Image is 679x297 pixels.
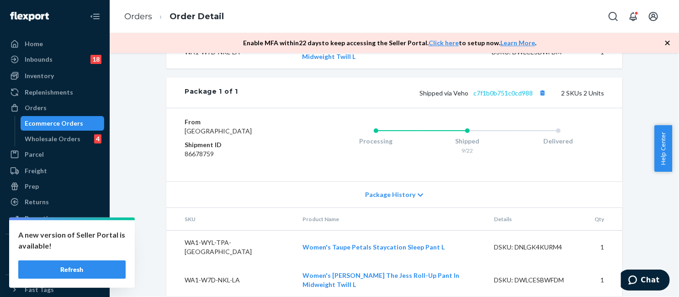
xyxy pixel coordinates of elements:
[5,195,104,209] a: Returns
[5,211,104,226] a: Reporting
[25,55,53,64] div: Inbounds
[18,229,126,251] p: A new version of Seller Portal is available!
[21,116,105,131] a: Ecommerce Orders
[25,103,47,112] div: Orders
[473,89,533,97] a: c7f1b0b751c0cd988
[494,276,580,285] div: DSKU: DWLCESBWFDM
[185,117,294,127] dt: From
[303,271,460,288] a: Women's [PERSON_NAME] The Jess Roll-Up Pant In Midweight Twill L
[25,119,84,128] div: Ecommerce Orders
[166,264,296,297] td: WA1-W7D-NKL-LA
[296,208,487,231] th: Product Name
[500,39,535,47] a: Learn More
[365,190,415,199] span: Package History
[429,39,459,47] a: Click here
[166,208,296,231] th: SKU
[5,85,104,100] a: Replenishments
[422,137,513,146] div: Shipped
[25,134,81,143] div: Wholesale Orders
[536,87,548,99] button: Copy tracking number
[621,270,670,292] iframe: Opens a widget where you can chat to one of our agents
[5,179,104,194] a: Prep
[25,214,55,223] div: Reporting
[5,147,104,162] a: Parcel
[422,147,513,154] div: 9/22
[587,208,622,231] th: Qty
[10,12,49,21] img: Flexport logo
[25,166,47,175] div: Freight
[587,264,622,297] td: 1
[117,3,231,30] ol: breadcrumbs
[124,11,152,21] a: Orders
[5,101,104,115] a: Orders
[166,231,296,264] td: WA1-WYL-TPA-[GEOGRAPHIC_DATA]
[90,55,101,64] div: 18
[86,7,104,26] button: Close Navigation
[94,134,101,143] div: 4
[185,127,252,135] span: [GEOGRAPHIC_DATA]
[25,39,43,48] div: Home
[587,231,622,264] td: 1
[513,137,604,146] div: Delivered
[238,87,604,99] div: 2 SKUs 2 Units
[185,87,238,99] div: Package 1 of 1
[170,11,224,21] a: Order Detail
[25,197,49,207] div: Returns
[25,88,73,97] div: Replenishments
[21,132,105,146] a: Wholesale Orders4
[644,7,663,26] button: Open account menu
[5,242,104,256] button: Integrations
[5,37,104,51] a: Home
[5,260,104,271] a: Add Integration
[25,71,54,80] div: Inventory
[185,140,294,149] dt: Shipment ID
[243,38,536,48] p: Enable MFA within 22 days to keep accessing the Seller Portal. to setup now. .
[303,243,445,251] a: Women's Taupe Petals Staycation Sleep Pant L
[18,260,126,279] button: Refresh
[494,243,580,252] div: DSKU: DNLGK4KURM4
[5,282,104,297] button: Fast Tags
[185,149,294,159] dd: 86678759
[654,125,672,172] button: Help Center
[604,7,622,26] button: Open Search Box
[330,137,422,146] div: Processing
[25,182,39,191] div: Prep
[487,208,587,231] th: Details
[5,164,104,178] a: Freight
[5,69,104,83] a: Inventory
[419,89,548,97] span: Shipped via Veho
[5,52,104,67] a: Inbounds18
[624,7,642,26] button: Open notifications
[25,150,44,159] div: Parcel
[25,285,54,294] div: Fast Tags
